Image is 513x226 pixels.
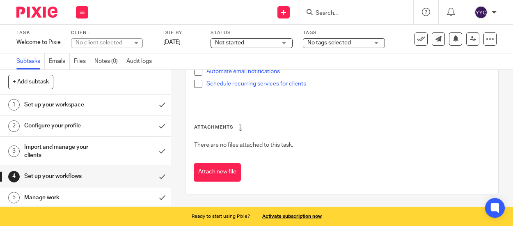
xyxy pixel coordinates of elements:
h1: Import and manage your clients [24,141,105,162]
label: Task [16,30,61,36]
button: + Add subtask [8,75,53,89]
a: Subtasks [16,53,45,69]
span: [DATE] [163,39,181,45]
a: Schedule recurring services for clients [206,81,306,87]
button: Attach new file [194,163,241,182]
div: 2 [8,120,20,132]
span: There are no files attached to this task. [194,142,293,148]
h1: Manage work [24,191,105,204]
div: 1 [8,99,20,111]
div: No client selected [76,39,129,47]
span: No tags selected [307,40,351,46]
a: Notes (0) [94,53,122,69]
a: Audit logs [126,53,156,69]
div: Welcome to Pixie [16,38,61,46]
h1: Set up your workspace [24,99,105,111]
h1: Set up your workflows [24,170,105,182]
div: 4 [8,171,20,182]
label: Status [211,30,293,36]
div: 5 [8,192,20,203]
a: Files [74,53,90,69]
input: Search [315,10,389,17]
img: Pixie [16,7,57,18]
label: Client [71,30,153,36]
div: 3 [8,145,20,157]
h1: Configure your profile [24,120,105,132]
span: Not started [215,40,244,46]
img: svg%3E [474,6,488,19]
label: Due by [163,30,200,36]
span: Attachments [194,125,234,129]
a: Emails [49,53,70,69]
label: Tags [303,30,385,36]
a: Automate email notifications [206,69,280,74]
